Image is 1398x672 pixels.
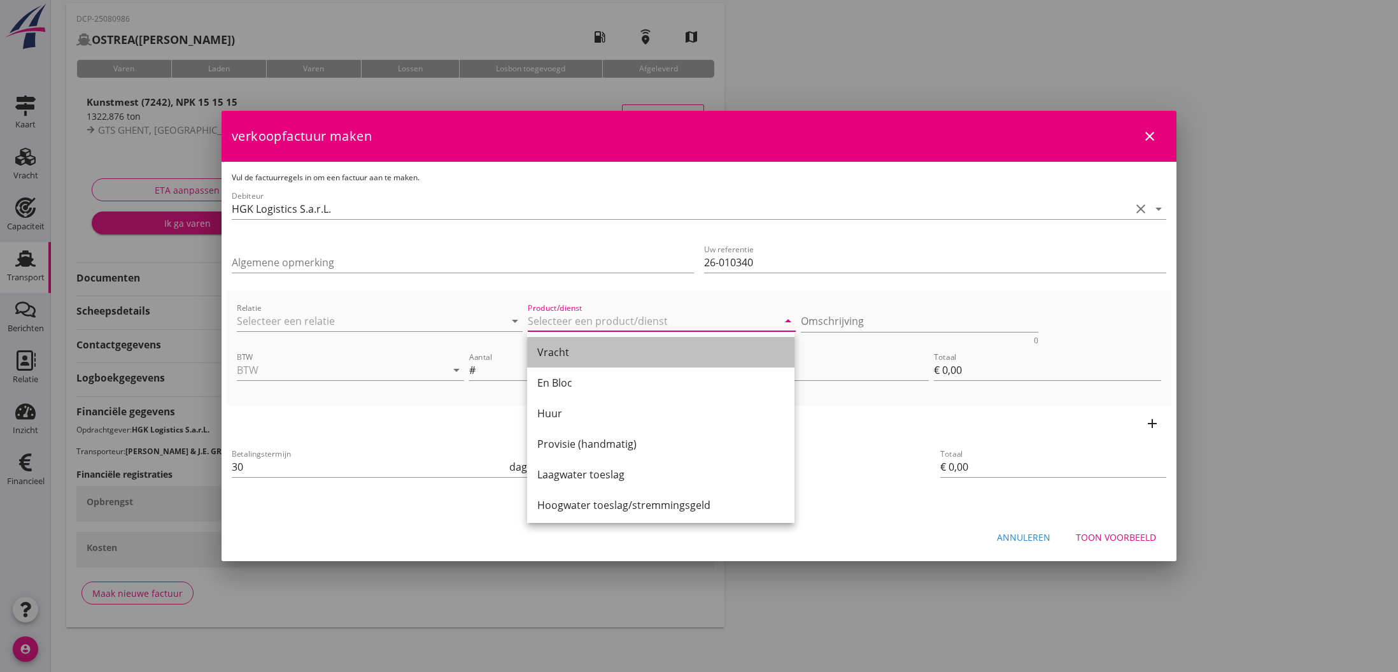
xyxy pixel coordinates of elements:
[1034,337,1038,345] div: 0
[507,459,539,475] div: dagen
[528,311,778,331] input: Product/dienst
[537,467,784,482] div: Laagwater toeslag
[537,375,784,390] div: En Bloc
[232,172,420,183] span: Vul de factuurregels in om een factuur aan te maken.
[537,406,784,421] div: Huur
[537,497,784,513] div: Hoogwater toeslag/stremmingsgeld
[1066,525,1166,548] button: Toon voorbeeld
[1145,416,1160,431] i: add
[232,457,507,477] input: Betalingstermijn
[507,313,523,329] i: arrow_drop_down
[237,360,428,380] input: BTW
[934,360,1161,380] input: Totaal
[222,111,1176,162] div: verkoopfactuur maken
[987,525,1061,548] button: Annuleren
[537,436,784,452] div: Provisie (handmatig)
[478,360,696,380] input: Aantal
[232,252,694,273] input: Algemene opmerking
[710,360,929,380] input: Prijs
[1151,201,1166,217] i: arrow_drop_down
[780,313,796,329] i: arrow_drop_down
[469,362,478,378] div: #
[940,457,1166,477] input: Totaal
[997,531,1050,544] div: Annuleren
[237,311,487,331] input: Relatie
[704,252,1166,273] input: Uw referentie
[1142,129,1157,144] i: close
[449,362,464,378] i: arrow_drop_down
[1133,201,1148,217] i: clear
[1076,531,1156,544] div: Toon voorbeeld
[801,311,1039,332] textarea: Omschrijving
[537,345,784,360] div: Vracht
[232,199,1131,219] input: Debiteur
